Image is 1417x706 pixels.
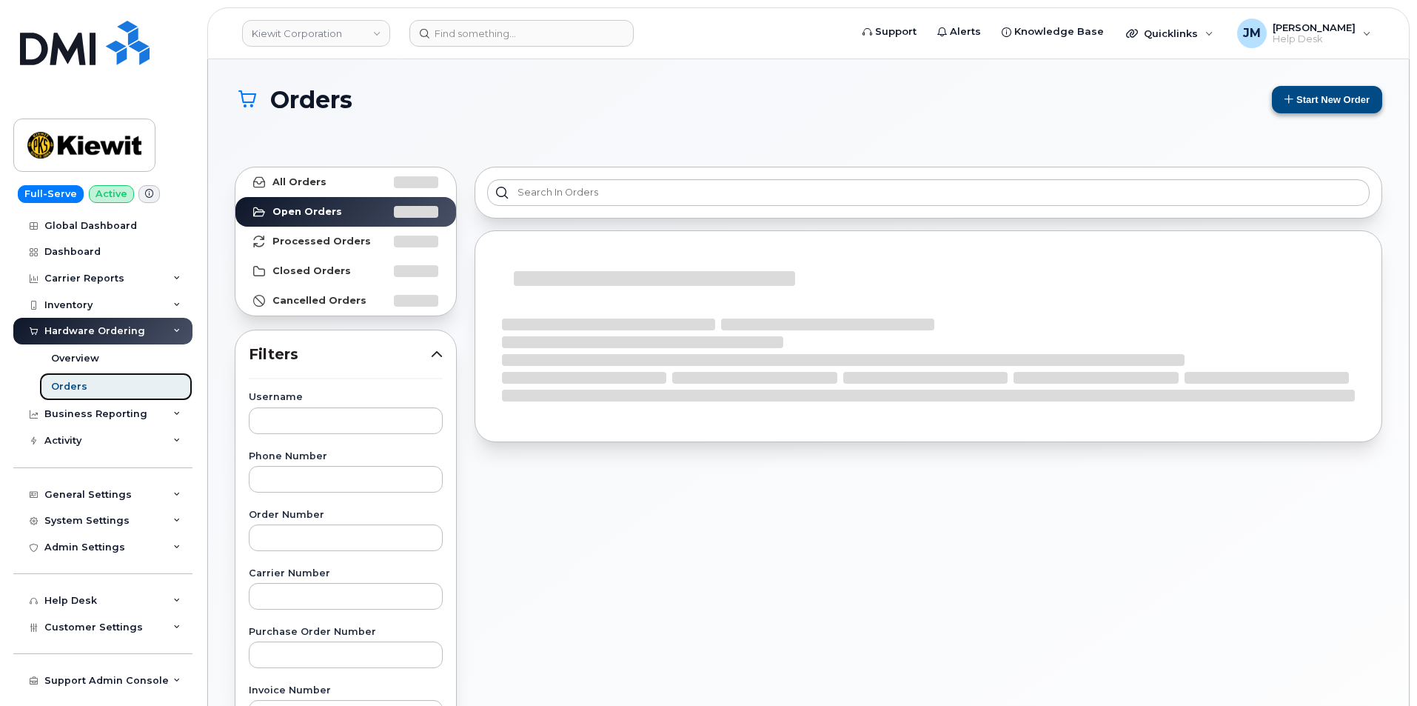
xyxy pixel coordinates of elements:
[249,510,443,520] label: Order Number
[1353,642,1406,695] iframe: Messenger Launcher
[270,87,352,113] span: Orders
[249,393,443,402] label: Username
[272,236,371,247] strong: Processed Orders
[1272,86,1382,113] button: Start New Order
[487,179,1370,206] input: Search in orders
[249,686,443,696] label: Invoice Number
[249,569,443,579] label: Carrier Number
[272,176,326,188] strong: All Orders
[272,295,366,307] strong: Cancelled Orders
[235,286,456,316] a: Cancelled Orders
[249,452,443,462] label: Phone Number
[235,197,456,227] a: Open Orders
[249,344,431,365] span: Filters
[249,627,443,637] label: Purchase Order Number
[272,206,342,218] strong: Open Orders
[235,256,456,286] a: Closed Orders
[235,227,456,256] a: Processed Orders
[272,265,351,277] strong: Closed Orders
[235,167,456,197] a: All Orders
